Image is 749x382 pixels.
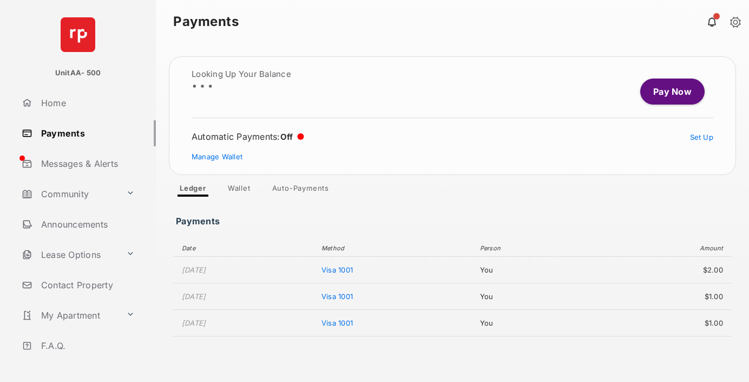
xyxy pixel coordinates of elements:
td: $1.00 [591,310,732,336]
a: Home [17,90,156,116]
th: Amount [591,240,732,257]
a: Contact Property [17,272,156,298]
a: Messages & Alerts [17,151,156,177]
h2: Looking up your balance [192,70,291,79]
div: Automatic Payments : [192,131,304,142]
p: UnitAA- 500 [55,68,101,79]
a: F.A.Q. [17,333,156,359]
a: Auto-Payments [264,184,338,197]
span: Visa 1001 [321,266,353,274]
span: Visa 1001 [321,292,353,301]
th: Method [316,240,475,257]
a: Payments [17,120,156,146]
time: [DATE] [182,292,206,301]
a: Lease Options [17,242,122,268]
time: [DATE] [182,266,206,274]
time: [DATE] [182,319,206,327]
a: Ledger [171,184,215,197]
strong: Payments [173,15,239,28]
td: You [475,310,591,336]
span: Off [280,132,293,142]
a: Manage Wallet [192,152,242,161]
a: Set Up [690,133,714,141]
a: Community [17,181,122,207]
td: $1.00 [591,283,732,310]
td: $2.00 [591,257,732,283]
span: Visa 1001 [321,319,353,327]
th: Person [475,240,591,257]
a: My Apartment [17,302,122,328]
a: Wallet [219,184,259,197]
td: You [475,257,591,283]
th: Date [173,240,316,257]
a: Announcements [17,211,156,237]
td: You [475,283,591,310]
img: svg+xml;base64,PHN2ZyB4bWxucz0iaHR0cDovL3d3dy53My5vcmcvMjAwMC9zdmciIHdpZHRoPSI2NCIgaGVpZ2h0PSI2NC... [61,17,95,52]
h3: Payments [176,216,223,221]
